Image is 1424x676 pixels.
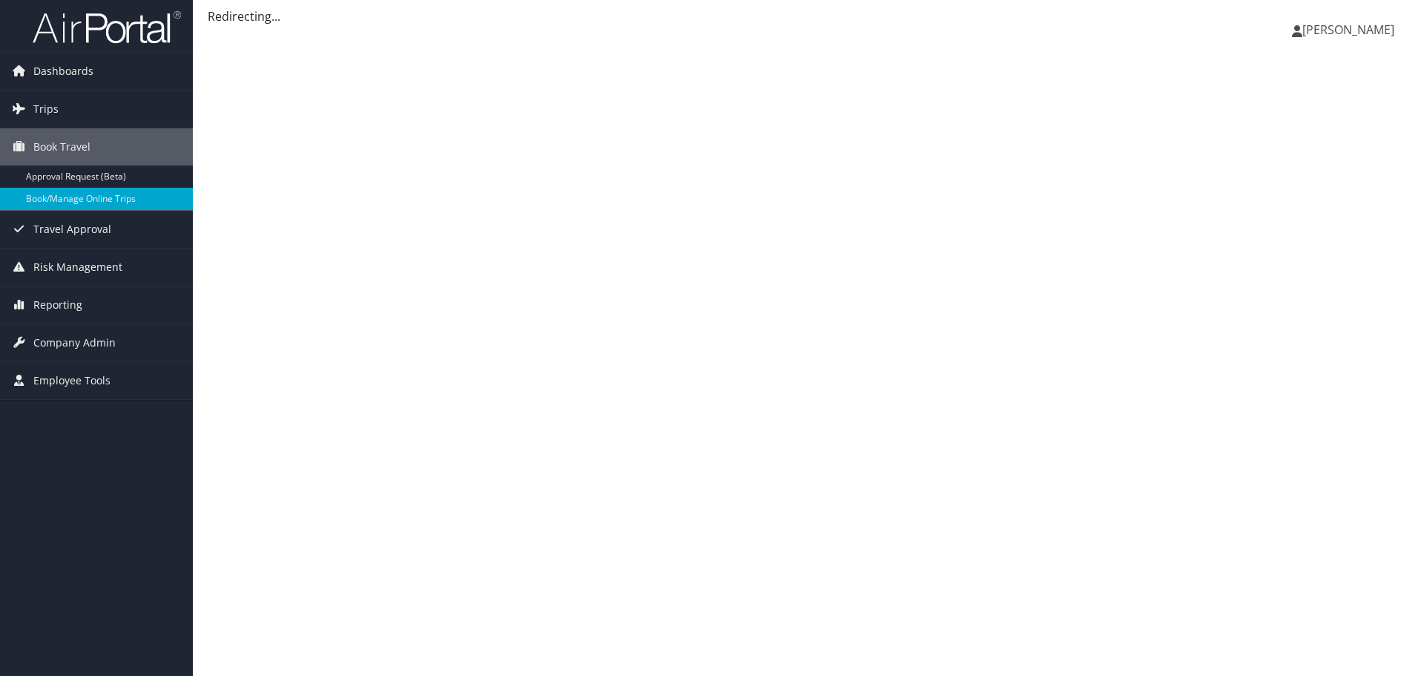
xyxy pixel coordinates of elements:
span: Risk Management [33,249,122,286]
span: Company Admin [33,324,116,361]
span: Dashboards [33,53,93,90]
a: [PERSON_NAME] [1292,7,1409,52]
span: Reporting [33,286,82,324]
span: Employee Tools [33,362,111,399]
div: Redirecting... [208,7,1409,25]
span: Trips [33,91,59,128]
span: Travel Approval [33,211,111,248]
span: Book Travel [33,128,90,165]
span: [PERSON_NAME] [1302,22,1394,38]
img: airportal-logo.png [33,10,181,45]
